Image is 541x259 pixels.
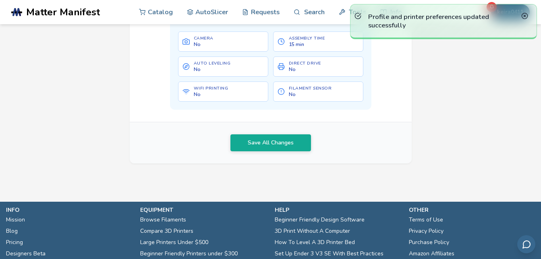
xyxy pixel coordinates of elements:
p: other [409,206,535,214]
a: Mission [6,214,25,226]
span: 15 min [289,42,325,47]
a: Privacy Policy [409,226,444,237]
a: Pricing [6,237,23,248]
span: No [194,42,213,47]
button: Save All Changes [230,134,311,151]
p: help [275,206,401,214]
a: Beginner Friendly Design Software [275,214,365,226]
h3: Additional Features [178,18,363,25]
span: No [289,92,332,97]
a: Browse Filaments [140,214,186,226]
a: How To Level A 3D Printer Bed [275,237,355,248]
span: WiFi Printing [194,86,228,91]
button: Send feedback via email [517,235,535,253]
span: No [194,67,231,72]
span: Direct Drive [289,61,321,66]
a: Terms of Use [409,214,443,226]
p: info [6,206,132,214]
span: No [194,92,228,97]
a: 3D Print Without A Computer [275,226,350,237]
p: equipment [140,206,266,214]
span: Auto Leveling [194,61,231,66]
a: Purchase Policy [409,237,449,248]
span: Filament Sensor [289,86,332,91]
span: Matter Manifest [26,6,100,18]
span: No [289,67,321,72]
a: Compare 3D Printers [140,226,193,237]
span: Camera [194,36,213,41]
p: Profile and printer preferences updated successfully [368,13,519,29]
a: Blog [6,226,18,237]
a: Large Printers Under $500 [140,237,208,248]
span: Assembly Time [289,36,325,41]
